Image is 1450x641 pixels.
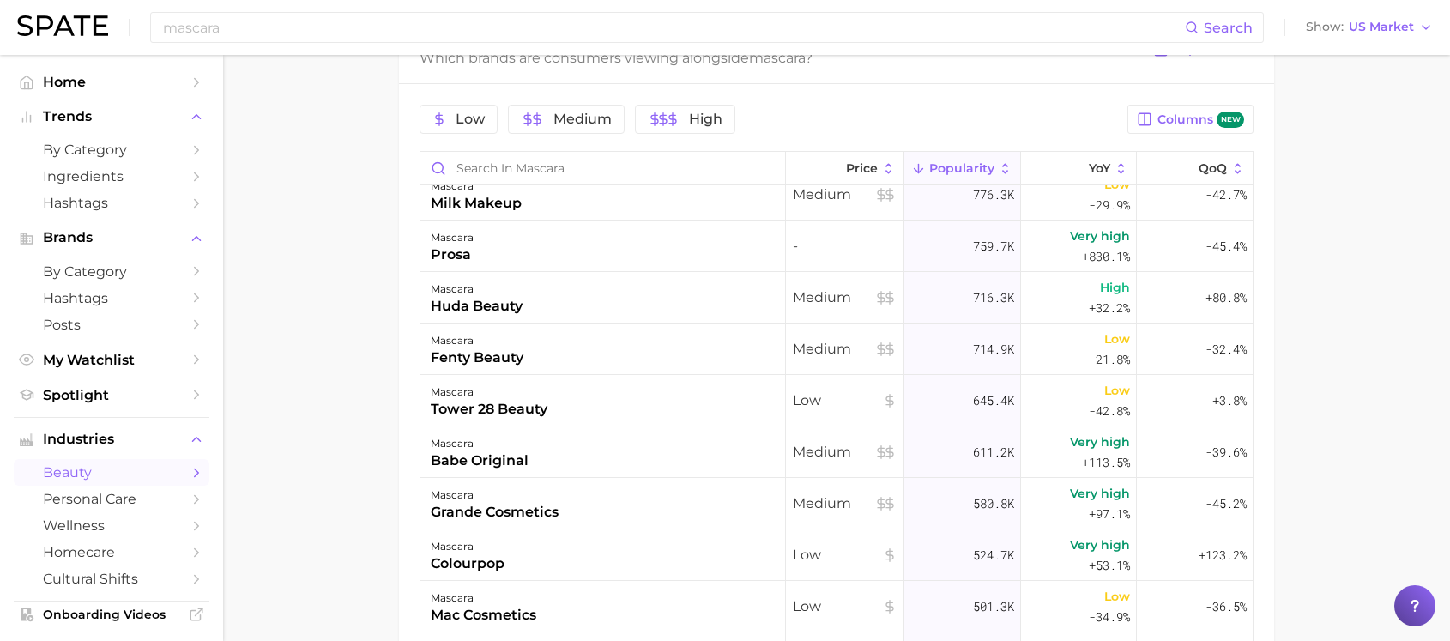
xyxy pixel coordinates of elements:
span: mascara [749,50,805,66]
span: -45.4% [1205,236,1247,257]
span: YoY [1089,161,1110,175]
div: grande cosmetics [431,502,559,523]
a: Spotlight [14,382,209,408]
a: beauty [14,459,209,486]
span: -39.6% [1205,442,1247,463]
span: +3.8% [1212,390,1247,411]
div: mascara [431,536,504,557]
span: by Category [43,142,180,158]
span: +123.2% [1199,545,1247,565]
span: personal care [43,491,180,507]
span: Hashtags [43,195,180,211]
span: Hashtags [43,290,180,306]
a: Posts [14,311,209,338]
button: Brands [14,225,209,251]
button: QoQ [1137,152,1253,185]
span: 645.4k [973,390,1014,411]
span: homecare [43,544,180,560]
span: 759.7k [973,236,1014,257]
span: Ingredients [43,168,180,184]
span: - [793,236,897,257]
button: mascarababe originalMedium611.2kVery high+113.5%-39.6% [420,426,1253,478]
span: +97.1% [1089,504,1130,524]
button: YoY [1021,152,1137,185]
span: -42.8% [1089,401,1130,421]
span: -21.8% [1089,349,1130,370]
span: 501.3k [973,596,1014,617]
span: Medium [793,339,897,360]
div: huda beauty [431,296,523,317]
span: Spotlight [43,387,180,403]
div: mascara [431,382,547,402]
span: High [1100,277,1130,298]
span: 714.9k [973,339,1014,360]
span: -36.5% [1205,596,1247,617]
span: Home [43,74,180,90]
span: +53.1% [1089,555,1130,576]
span: Medium [793,442,897,463]
button: mascaratower 28 beautyLow645.4kLow-42.8%+3.8% [420,375,1253,426]
span: US Market [1349,22,1414,32]
span: Medium [793,287,897,308]
span: +80.8% [1205,287,1247,308]
span: 580.8k [973,493,1014,514]
div: fenty beauty [431,348,523,368]
div: mac cosmetics [431,605,536,626]
span: -32.4% [1205,339,1247,360]
button: Columnsnew [1127,105,1254,134]
span: 776.3k [973,184,1014,205]
span: Low [793,390,897,411]
span: Onboarding Videos [43,607,180,622]
a: personal care [14,486,209,512]
span: Low [793,596,897,617]
span: wellness [43,517,180,534]
a: Hashtags [14,285,209,311]
span: cultural shifts [43,571,180,587]
button: Price [786,152,904,185]
span: 611.2k [973,442,1014,463]
span: Low [793,545,897,565]
span: My Watchlist [43,352,180,368]
span: -34.9% [1089,607,1130,627]
input: Search here for a brand, industry, or ingredient [161,13,1185,42]
a: My Watchlist [14,347,209,373]
span: QoQ [1199,161,1227,175]
div: mascara [431,330,523,351]
a: Onboarding Videos [14,602,209,627]
a: homecare [14,539,209,565]
button: Trends [14,104,209,130]
span: Medium [793,184,897,205]
div: mascara [431,588,536,608]
a: by Category [14,258,209,285]
div: prosa [431,245,474,265]
div: mascara [431,433,529,454]
span: Popularity [929,161,994,175]
span: Industries [43,432,180,447]
div: tower 28 beauty [431,399,547,420]
span: Medium [793,493,897,514]
span: Columns [1157,112,1244,128]
span: by Category [43,263,180,280]
button: mascaracolourpopLow524.7kVery high+53.1%+123.2% [420,529,1253,581]
span: Posts [43,317,180,333]
span: beauty [43,464,180,481]
input: Search in mascara [420,152,785,184]
div: mascara [431,279,523,299]
div: mascara [431,485,559,505]
span: 524.7k [973,545,1014,565]
button: mascaramac cosmeticsLow501.3kLow-34.9%-36.5% [420,581,1253,632]
span: Low [456,112,485,126]
button: ShowUS Market [1302,16,1437,39]
span: Very high [1070,535,1130,555]
button: Industries [14,426,209,452]
div: colourpop [431,553,504,574]
span: -29.9% [1089,195,1130,215]
img: SPATE [17,15,108,36]
span: +830.1% [1082,246,1130,267]
button: mascarafenty beautyMedium714.9kLow-21.8%-32.4% [420,324,1253,375]
span: Low [1104,586,1130,607]
div: milk makeup [431,193,522,214]
span: Medium [553,112,612,126]
span: -42.7% [1205,184,1247,205]
span: High [689,112,722,126]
